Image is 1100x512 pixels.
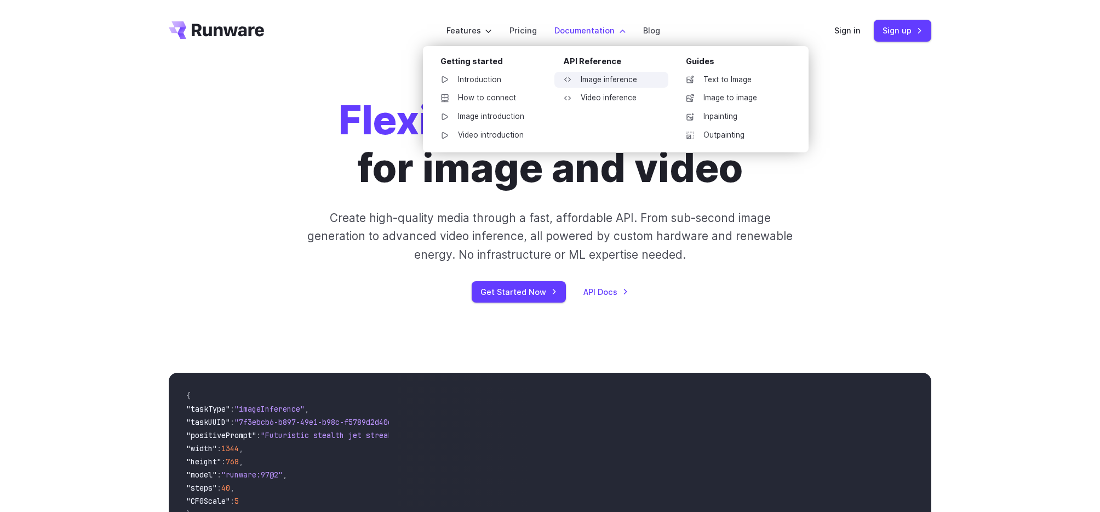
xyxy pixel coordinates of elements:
[186,496,230,506] span: "CFGScale"
[472,281,566,303] a: Get Started Now
[221,470,283,480] span: "runware:97@2"
[563,55,668,72] div: API Reference
[446,24,492,37] label: Features
[217,443,221,453] span: :
[432,109,546,125] a: Image introduction
[226,457,239,467] span: 768
[432,72,546,88] a: Introduction
[230,483,234,493] span: ,
[677,72,791,88] a: Text to Image
[283,470,287,480] span: ,
[239,443,243,453] span: ,
[186,430,256,440] span: "positivePrompt"
[677,127,791,144] a: Outpainting
[186,404,230,414] span: "taskType"
[583,286,628,298] a: API Docs
[432,90,546,106] a: How to connect
[186,417,230,427] span: "taskUUID"
[186,391,191,401] span: {
[217,470,221,480] span: :
[874,20,931,41] a: Sign up
[221,443,239,453] span: 1344
[305,404,309,414] span: ,
[509,24,537,37] a: Pricing
[554,72,668,88] a: Image inference
[234,496,239,506] span: 5
[186,470,217,480] span: "model"
[339,96,761,144] strong: Flexible generative AI
[169,21,264,39] a: Go to /
[239,457,243,467] span: ,
[230,404,234,414] span: :
[230,417,234,427] span: :
[186,443,217,453] span: "width"
[686,55,791,72] div: Guides
[677,90,791,106] a: Image to image
[643,24,660,37] a: Blog
[230,496,234,506] span: :
[186,483,217,493] span: "steps"
[554,90,668,106] a: Video inference
[834,24,861,37] a: Sign in
[217,483,221,493] span: :
[221,483,230,493] span: 40
[261,430,660,440] span: "Futuristic stealth jet streaking through a neon-lit cityscape with glowing purple exhaust"
[186,457,221,467] span: "height"
[339,96,761,191] h1: for image and video
[677,109,791,125] a: Inpainting
[440,55,546,72] div: Getting started
[221,457,226,467] span: :
[256,430,261,440] span: :
[234,417,401,427] span: "7f3ebcb6-b897-49e1-b98c-f5789d2d40d7"
[306,209,794,264] p: Create high-quality media through a fast, affordable API. From sub-second image generation to adv...
[234,404,305,414] span: "imageInference"
[554,24,626,37] label: Documentation
[432,127,546,144] a: Video introduction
